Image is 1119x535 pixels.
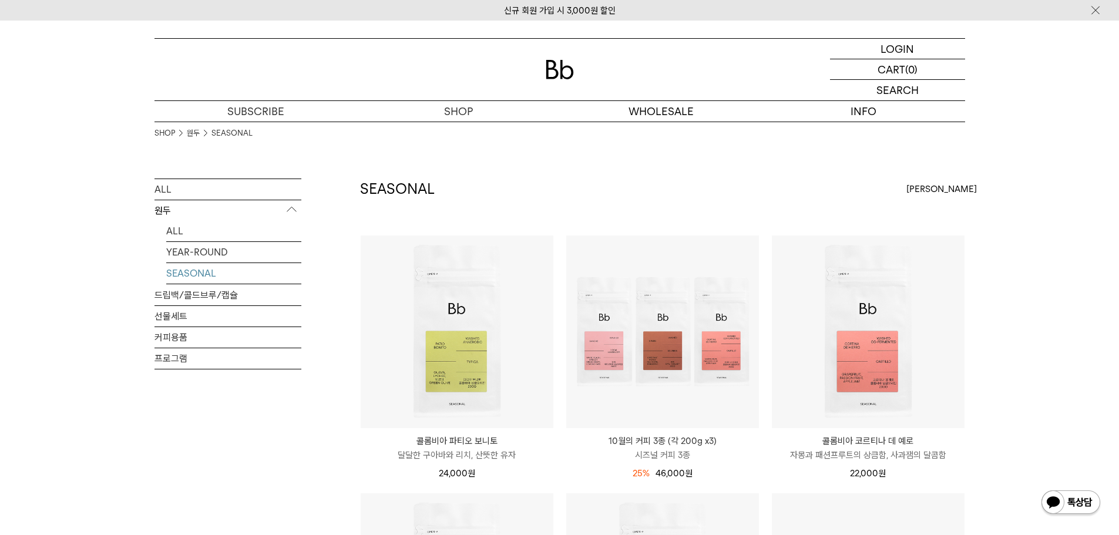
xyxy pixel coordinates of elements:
a: ALL [166,221,301,241]
a: YEAR-ROUND [166,242,301,263]
span: 46,000 [656,468,693,479]
p: 콜롬비아 파티오 보니토 [361,434,553,448]
a: CART (0) [830,59,965,80]
p: (0) [905,59,918,79]
span: 24,000 [439,468,475,479]
a: SHOP [357,101,560,122]
p: LOGIN [881,39,914,59]
p: 시즈널 커피 3종 [566,448,759,462]
a: 원두 [187,127,200,139]
img: 10월의 커피 3종 (각 200g x3) [566,235,759,428]
a: LOGIN [830,39,965,59]
a: SUBSCRIBE [154,101,357,122]
span: [PERSON_NAME] [906,182,977,196]
a: 드립백/콜드브루/캡슐 [154,285,301,305]
p: SEARCH [876,80,919,100]
a: 프로그램 [154,348,301,369]
span: 22,000 [850,468,886,479]
p: WHOLESALE [560,101,762,122]
a: 콜롬비아 코르티나 데 예로 자몽과 패션프루트의 상큼함, 사과잼의 달콤함 [772,434,965,462]
a: ALL [154,179,301,200]
p: 콜롬비아 코르티나 데 예로 [772,434,965,448]
a: SEASONAL [211,127,253,139]
p: 달달한 구아바와 리치, 산뜻한 유자 [361,448,553,462]
h2: SEASONAL [360,179,435,199]
img: 콜롬비아 파티오 보니토 [361,235,553,428]
a: SEASONAL [166,263,301,284]
img: 로고 [546,60,574,79]
a: SHOP [154,127,175,139]
span: 원 [468,468,475,479]
img: 콜롬비아 코르티나 데 예로 [772,235,965,428]
div: 25% [633,466,650,480]
p: 원두 [154,200,301,221]
img: 카카오톡 채널 1:1 채팅 버튼 [1040,489,1101,517]
p: CART [878,59,905,79]
p: 10월의 커피 3종 (각 200g x3) [566,434,759,448]
p: 자몽과 패션프루트의 상큼함, 사과잼의 달콤함 [772,448,965,462]
p: INFO [762,101,965,122]
span: 원 [878,468,886,479]
a: 신규 회원 가입 시 3,000원 할인 [504,5,616,16]
a: 선물세트 [154,306,301,327]
a: 10월의 커피 3종 (각 200g x3) 시즈널 커피 3종 [566,434,759,462]
span: 원 [685,468,693,479]
a: 콜롬비아 파티오 보니토 달달한 구아바와 리치, 산뜻한 유자 [361,434,553,462]
a: 커피용품 [154,327,301,348]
